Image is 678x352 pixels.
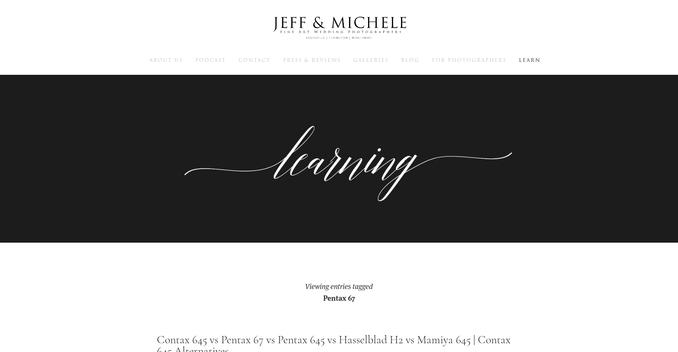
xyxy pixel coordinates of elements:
[149,57,183,63] a: About Us
[149,57,183,64] span: About Us
[401,57,419,64] span: Blog
[187,147,491,182] p: Photography education, SEO education, and professional growth for photographers and business people
[239,57,270,63] a: Contact
[519,57,541,64] span: Learn
[283,57,341,64] span: Press & Reviews
[432,57,506,64] span: For Photographers
[195,57,226,63] a: Podcast
[353,57,389,64] span: Galleries
[353,57,389,63] a: Galleries
[401,57,419,63] a: Blog
[305,281,373,291] em: Viewing entries tagged
[519,57,541,63] a: Learn
[283,57,341,63] a: Press & Reviews
[323,292,355,303] strong: Pentax 67
[239,57,270,64] span: Contact
[195,57,226,64] span: Podcast
[263,9,415,47] img: Louisville Wedding Photographers - Jeff & Michele Wedding Photographers
[432,57,506,63] a: For Photographers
